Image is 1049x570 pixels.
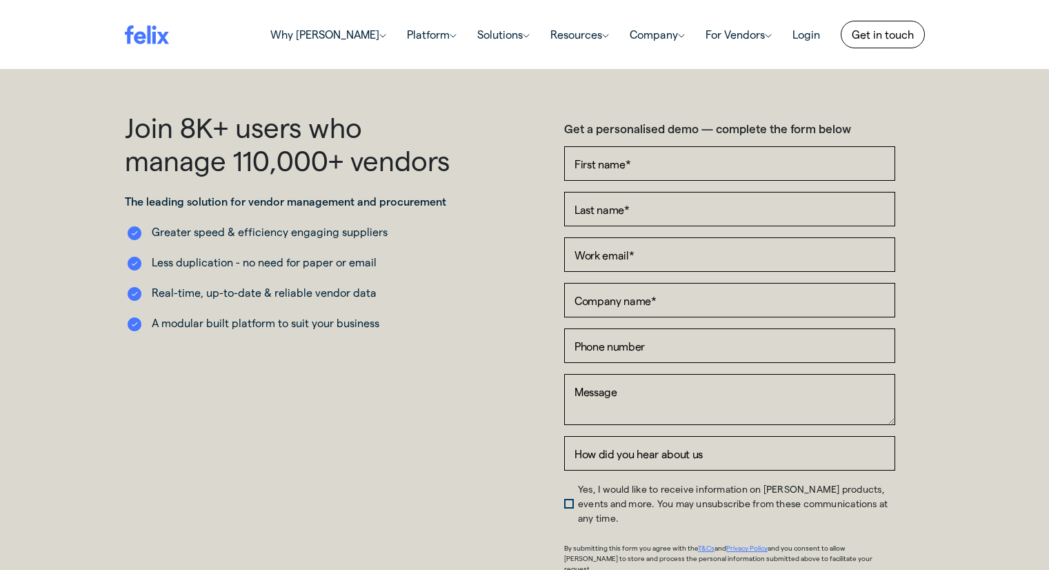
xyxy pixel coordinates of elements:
[125,315,456,331] li: A modular built platform to suit your business
[125,195,446,208] strong: The leading solution for vendor management and procurement
[782,21,830,48] a: Login
[467,21,540,48] a: Solutions
[125,254,456,271] li: Less duplication - no need for paper or email
[564,544,698,552] span: By submitting this form you agree with the
[260,21,397,48] a: Why [PERSON_NAME]
[841,21,925,48] a: Get in touch
[619,21,695,48] a: Company
[397,21,467,48] a: Platform
[125,25,169,43] img: felix logo
[125,224,456,240] li: Greater speed & efficiency engaging suppliers
[695,21,782,48] a: For Vendors
[726,544,768,552] a: Privacy Policy
[698,544,715,552] a: T&Cs
[564,121,851,135] strong: Get a personalised demo — complete the form below
[125,110,456,177] h1: Join 8K+ users who manage 110,000+ vendors
[125,284,456,301] li: Real-time, up-to-date & reliable vendor data
[540,21,619,48] a: Resources
[578,483,888,524] span: Yes, I would like to receive information on [PERSON_NAME] products, events and more. You may unsu...
[715,544,726,552] span: and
